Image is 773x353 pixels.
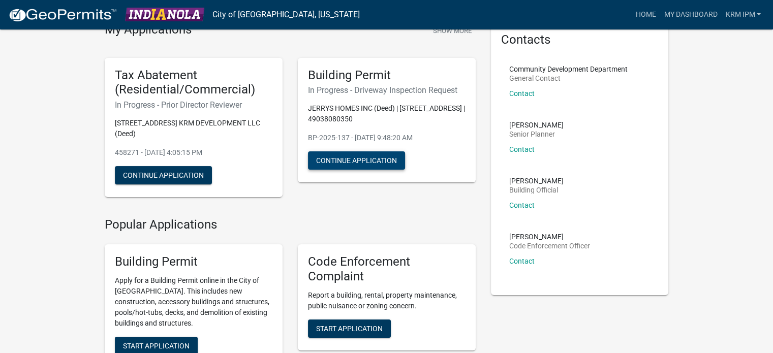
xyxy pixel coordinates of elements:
[509,186,564,194] p: Building Official
[115,254,272,269] h5: Building Permit
[509,66,628,73] p: Community Development Department
[125,8,204,21] img: City of Indianola, Iowa
[429,22,476,39] button: Show More
[105,22,192,38] h4: My Applications
[308,290,466,311] p: Report a building, rental, property maintenance, public nuisance or zoning concern.
[115,100,272,110] h6: In Progress - Prior Director Reviewer
[721,5,765,24] a: KRM IPM
[115,147,272,158] p: 458271 - [DATE] 4:05:15 PM
[316,324,383,332] span: Start Application
[308,133,466,143] p: BP-2025-137 - [DATE] 9:48:20 AM
[509,177,564,184] p: [PERSON_NAME]
[115,118,272,139] p: [STREET_ADDRESS] KRM DEVELOPMENT LLC (Deed)
[105,217,476,232] h4: Popular Applications
[308,68,466,83] h5: Building Permit
[509,201,535,209] a: Contact
[123,341,190,349] span: Start Application
[115,166,212,184] button: Continue Application
[660,5,721,24] a: My Dashboard
[631,5,660,24] a: Home
[308,103,466,124] p: JERRYS HOMES INC (Deed) | [STREET_ADDRESS] | 49038080350
[509,233,590,240] p: [PERSON_NAME]
[509,131,564,138] p: Senior Planner
[509,145,535,153] a: Contact
[115,68,272,98] h5: Tax Abatement (Residential/Commercial)
[115,275,272,329] p: Apply for a Building Permit online in the City of [GEOGRAPHIC_DATA]. This includes new constructi...
[308,319,391,338] button: Start Application
[509,242,590,249] p: Code Enforcement Officer
[509,257,535,265] a: Contact
[308,85,466,95] h6: In Progress - Driveway Inspection Request
[509,89,535,98] a: Contact
[509,121,564,129] p: [PERSON_NAME]
[308,151,405,170] button: Continue Application
[308,254,466,284] h5: Code Enforcement Complaint
[501,33,659,47] h5: Contacts
[509,75,628,82] p: General Contact
[212,6,360,23] a: City of [GEOGRAPHIC_DATA], [US_STATE]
